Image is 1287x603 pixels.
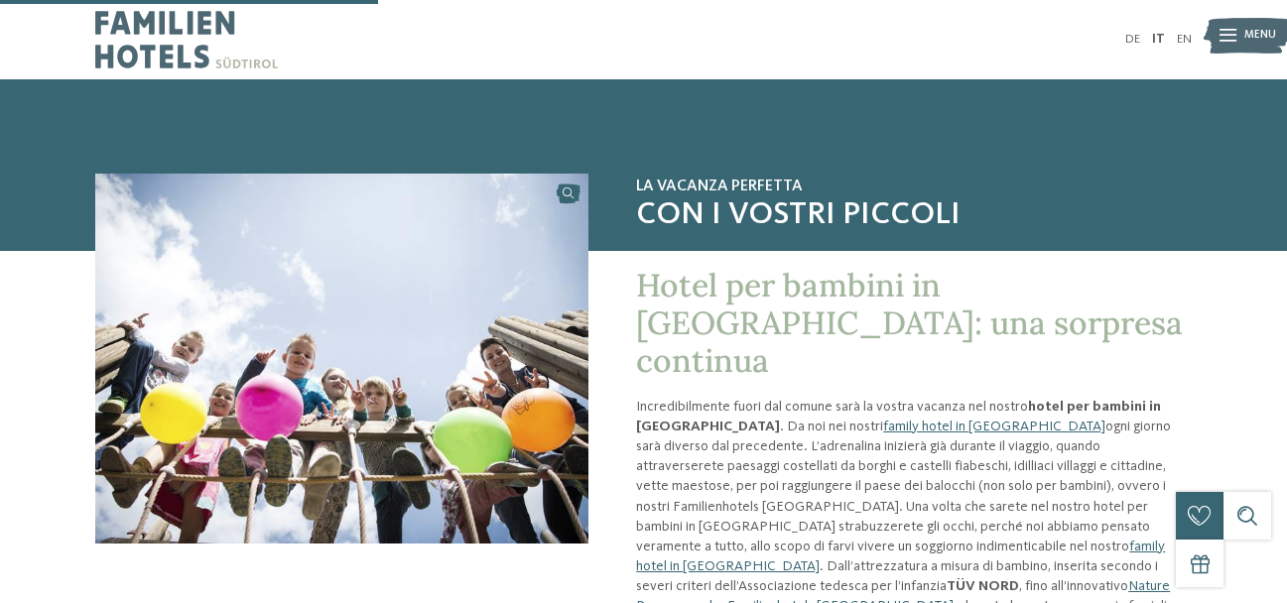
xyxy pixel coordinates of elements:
a: DE [1125,33,1140,46]
img: Hotel per bambini in Trentino: giochi e avventure a volontà [95,174,588,543]
span: La vacanza perfetta [636,178,1192,196]
span: con i vostri piccoli [636,196,1192,234]
strong: TÜV NORD [947,579,1019,593]
a: IT [1152,33,1165,46]
a: EN [1177,33,1192,46]
a: family hotel in [GEOGRAPHIC_DATA] [883,420,1105,433]
strong: hotel per bambini in [GEOGRAPHIC_DATA] [636,400,1161,433]
span: Menu [1244,28,1276,44]
span: Hotel per bambini in [GEOGRAPHIC_DATA]: una sorpresa continua [636,265,1183,382]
